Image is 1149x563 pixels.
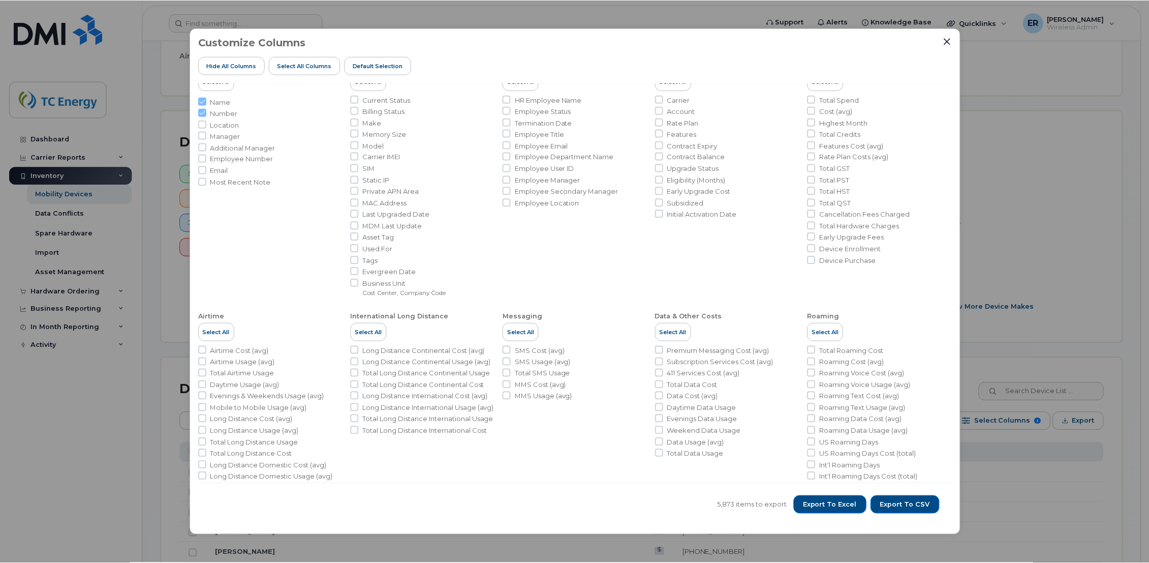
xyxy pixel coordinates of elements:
span: Roaming Data Cost (avg) [821,414,904,424]
span: Airtime Usage (avg) [211,358,275,367]
span: Total Long Distance International Usage [363,414,494,424]
span: Cost (avg) [821,106,854,116]
button: Default Selection [345,56,413,75]
span: SMS Cost (avg) [516,346,566,355]
span: Long Distance Continental Cost (avg) [363,346,486,355]
button: Select All [809,323,845,341]
span: Make [363,118,382,128]
span: Mobile to Mobile Usage (avg) [211,403,307,413]
span: Total Data Cost [669,380,719,390]
span: Account [669,106,697,116]
h3: Customize Columns [199,37,306,48]
span: Total Data Usage [669,449,725,459]
span: Select all Columns [278,62,332,70]
span: Number [211,108,238,118]
span: Employee Status [516,106,572,116]
span: 411 Services Cost (avg) [669,369,741,378]
span: Manager [211,131,241,141]
span: Contract Expiry [669,141,719,151]
span: Export to Excel [805,500,859,510]
div: Data & Other Costs [657,312,724,321]
div: Messaging [504,312,543,321]
small: Cost Center, Company Code [363,289,447,297]
span: Most Recent Note [211,177,271,187]
button: Select All [657,323,693,341]
span: Carrier [669,95,692,105]
span: Export to CSV [882,500,932,510]
span: Total Airtime Usage [211,369,275,378]
button: Select All [504,323,540,341]
span: Default Selection [353,62,403,70]
span: Total GST [821,164,852,173]
span: Data Cost (avg) [669,392,720,401]
span: Evenings Data Usage [669,414,739,424]
span: Email [211,166,229,175]
span: Eligibility (Months) [669,175,727,185]
button: Select all Columns [269,56,341,75]
span: Long Distance Usage (avg) [211,426,299,436]
span: Total Hardware Charges [821,221,901,231]
span: Total QST [821,198,853,208]
span: Private APN Area [363,187,420,196]
div: Roaming [809,312,841,321]
span: Model [363,141,385,151]
div: Airtime [199,312,225,321]
span: Upgrade Status [669,164,721,173]
span: Initial Activation Date [669,210,738,219]
span: Business Unit [363,279,447,288]
span: Employee Department Name [516,152,615,162]
span: Early Upgrade Fees [821,232,886,242]
span: Long Distance Continental Usage (avg) [363,358,492,367]
span: Long Distance Cost (avg) [211,414,293,424]
span: Static IP [363,175,390,185]
span: SMS Usage (avg) [516,358,572,367]
span: Rate Plan [669,118,700,128]
span: Features Cost (avg) [821,141,885,151]
span: Total Long Distance International Cost [363,426,488,436]
button: Export to CSV [873,496,942,514]
span: Daytime Data Usage [669,403,738,413]
span: Int'l Roaming Days [821,461,882,470]
span: Select All [661,328,688,336]
span: Roaming Cost (avg) [821,358,886,367]
span: Subsidized [669,198,705,208]
div: International Long Distance [351,312,449,321]
span: Total Credits [821,129,862,139]
span: Employee Manager [516,175,581,185]
span: Total SMS Usage [516,369,571,378]
span: Termination Date [516,118,573,128]
span: Employee User ID [516,164,575,173]
span: MAC Address [363,198,408,208]
span: US Roaming Days Cost (total) [821,449,918,459]
span: Memory Size [363,129,407,139]
span: Select All [508,328,535,336]
span: Evenings & Weekends Usage (avg) [211,392,325,401]
span: Early Upgrade Cost [669,187,732,196]
span: Total PST [821,175,851,185]
span: Asset Tag [363,232,395,242]
span: Employee Title [516,129,565,139]
span: Location [211,120,240,130]
span: Select All [814,328,841,336]
span: Contract Balance [669,152,727,162]
span: Total Long Distance Usage [211,438,299,448]
span: MMS Usage (avg) [516,392,573,401]
span: Daytime Usage (avg) [211,380,280,390]
span: Device Enrollment [821,244,883,254]
span: Tags [363,256,379,265]
iframe: Messenger Launcher [1108,519,1144,555]
span: MDM Last Update [363,221,423,231]
button: Select All [199,323,235,341]
span: Device Purchase [821,256,878,265]
span: Highest Month [821,118,869,128]
span: Total HST [821,187,852,196]
span: Select All [203,328,230,336]
span: HR Employee Name [516,95,583,105]
span: Features [669,129,698,139]
span: Long Distance Domestic Usage (avg) [211,472,333,482]
span: Premium Messaging Cost (avg) [669,346,771,355]
span: Int'l Roaming Days Cost (total) [821,472,919,482]
span: Total Roaming Cost [821,346,885,355]
span: Current Status [363,95,411,105]
span: Cancellation Fees Charged [821,210,912,219]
